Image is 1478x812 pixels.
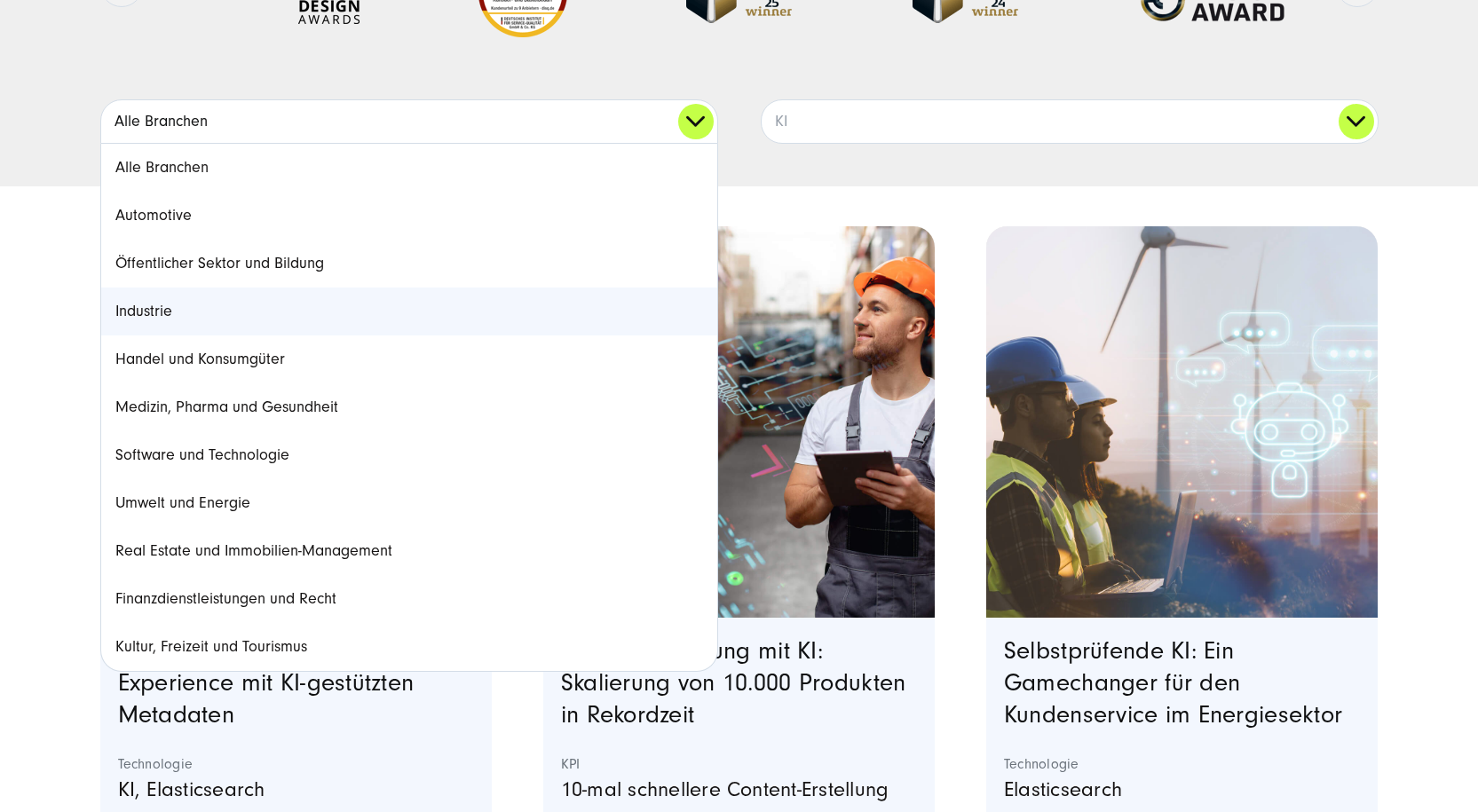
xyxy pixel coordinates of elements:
[101,288,717,335] a: Industrie
[101,575,717,623] a: Finanzdienstleistungen und Recht
[561,637,906,729] a: Content-Erstellung mit KI: Skalierung von 10.000 Produkten in Rekordzeit
[1004,755,1361,773] strong: Technologie
[101,192,717,240] a: Automotive
[543,226,936,619] img: Ein Lagerarbeiter mit weißem Shirt, grauer Latzhose und orangefarbenem Schutzhelm hält ein Tablet...
[986,226,1379,619] a: Featured image: Zwei Fachleute in Sicherheitskleidung, ein Mann und eine Frau, stehen vor Windtur...
[101,335,717,383] a: Handel und Konsumgüter
[561,755,918,773] strong: KPI
[101,431,717,479] a: Software und Technologie
[101,240,717,288] a: Öffentlicher Sektor und Bildung
[118,755,475,773] strong: Technologie
[101,383,717,431] a: Medizin, Pharma und Gesundheit
[118,773,475,807] p: KI, Elasticsearch
[762,100,1378,143] a: KI
[118,637,447,729] a: Patientenportal boostet Search Experience mit KI-gestützten Metadaten
[101,623,717,671] a: Kultur, Freizeit und Tourismus
[543,226,936,619] a: Featured image: Ein Lagerarbeiter mit weißem Shirt, grauer Latzhose und orangefarbenem Schutzhelm...
[1004,773,1361,807] p: Elasticsearch
[101,100,717,143] a: Alle Branchen
[986,226,1379,619] img: Zwei Fachleute in Sicherheitskleidung, ein Mann und eine Frau, stehen vor Windturbinen und arbeit...
[561,773,918,807] p: 10-mal schnellere Content-Erstellung
[101,527,717,575] a: Real Estate und Immobilien-Management
[101,479,717,527] a: Umwelt und Energie
[101,144,717,192] a: Alle Branchen
[1004,637,1342,729] a: Selbstprüfende KI: Ein Gamechanger für den Kundenservice im Energiesektor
